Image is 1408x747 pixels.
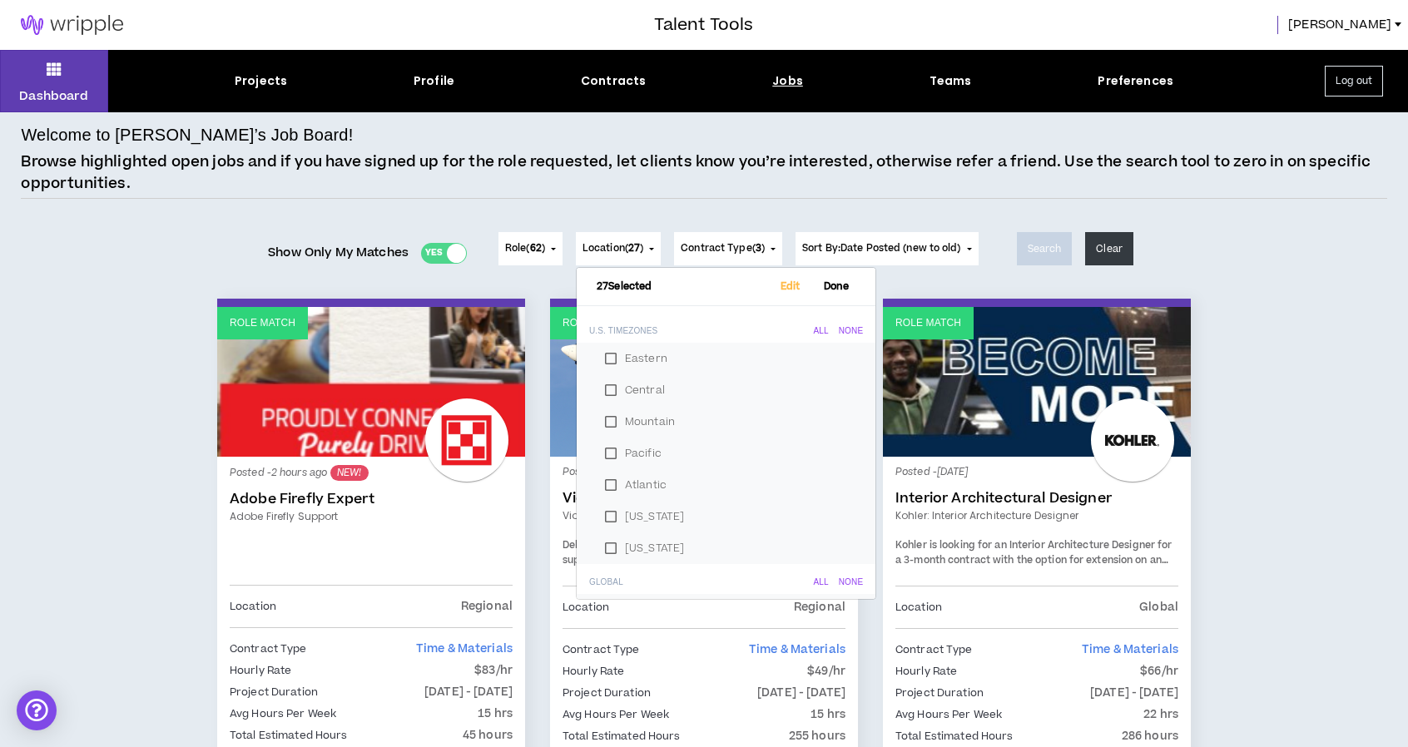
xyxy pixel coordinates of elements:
p: 255 hours [789,727,845,745]
a: Videographer / Video Editor [563,490,845,507]
p: Avg Hours Per Week [230,705,336,723]
label: Atlantic [597,472,855,497]
span: Time & Materials [1082,641,1178,658]
p: 286 hours [1122,727,1178,745]
div: Profile [414,72,454,90]
p: 15 hrs [478,705,513,723]
span: Role ( ) [505,241,545,256]
div: Preferences [1098,72,1173,90]
div: Global [589,577,623,587]
a: Videographer / Video Editor [563,508,845,523]
p: Location [895,598,942,616]
p: Regional [794,598,845,616]
p: Posted - [DATE] [895,465,1178,480]
p: 15 hrs [811,705,845,724]
span: Time & Materials [749,641,845,658]
p: Total Estimated Hours [895,727,1014,745]
a: Role Match [550,307,858,457]
h4: Welcome to [PERSON_NAME]’s Job Board! [21,122,353,147]
p: Regional [461,597,513,616]
div: None [839,326,863,336]
p: Hourly Rate [895,662,957,680]
div: None [839,577,863,587]
p: 22 hrs [1143,705,1178,724]
p: Role Match [895,315,961,331]
span: 27 [628,241,640,255]
p: Project Duration [895,684,984,702]
div: Contracts [581,72,646,90]
span: [PERSON_NAME] [1288,16,1391,34]
div: Projects [235,72,287,90]
label: Central [597,378,855,403]
p: 45 hours [463,726,513,745]
label: Eastern [597,346,855,371]
div: All [813,577,828,587]
p: Location [230,597,276,616]
label: [US_STATE] [597,504,855,529]
button: Contract Type(3) [674,232,782,265]
p: Browse highlighted open jobs and if you have signed up for the role requested, let clients know y... [21,151,1386,194]
p: Project Duration [563,684,651,702]
span: 27 Selected [597,281,652,292]
a: Kohler: Interior Architecture Designer [895,508,1178,523]
button: Sort By:Date Posted (new to old) [796,232,979,265]
p: Location [563,598,609,616]
p: Posted - [DATE] [563,465,845,480]
span: 3 [756,241,761,255]
p: Project Duration [230,683,318,701]
a: Role Match [883,307,1191,457]
p: Global [1139,598,1178,616]
button: Search [1017,232,1073,265]
p: Hourly Rate [230,661,291,680]
p: [DATE] - [DATE] [1090,684,1178,702]
p: Total Estimated Hours [563,727,681,745]
div: Teams [930,72,972,90]
label: [US_STATE] [597,536,855,561]
p: Avg Hours Per Week [563,705,669,724]
p: Contract Type [895,641,973,659]
span: Delta Airlines is seeking a Freelance Video Editor to support the Global Sales Team at 10-15 hour... [563,538,835,567]
p: Posted - 2 hours ago [230,465,513,481]
p: Contract Type [563,641,640,659]
label: Central African [597,597,855,622]
p: Avg Hours Per Week [895,705,1002,724]
button: Clear [1085,232,1133,265]
button: Location(27) [576,232,661,265]
span: Contract Type ( ) [681,241,765,256]
span: Location ( ) [583,241,643,256]
p: Role Match [230,315,295,331]
p: [DATE] - [DATE] [424,683,513,701]
p: Total Estimated Hours [230,726,348,745]
button: Log out [1325,66,1383,96]
span: Kohler is looking for an Interior Architecture Designer for a 3-month contract with the option fo... [895,538,1173,581]
button: Role(62) [498,232,563,265]
a: Role Match [217,307,525,457]
a: Adobe Firefly Expert [230,491,513,507]
p: Hourly Rate [563,662,624,680]
span: Sort By: Date Posted (new to old) [802,241,961,255]
div: All [813,326,828,336]
p: [DATE] - [DATE] [757,684,845,702]
h3: Talent Tools [654,12,753,37]
label: Pacific [597,441,855,466]
p: $66/hr [1140,662,1178,680]
p: Contract Type [230,640,307,658]
p: Role Match [563,315,628,331]
span: Done [817,281,856,292]
p: Dashboard [19,87,88,105]
a: Interior Architectural Designer [895,490,1178,507]
div: Open Intercom Messenger [17,690,57,730]
sup: NEW! [330,465,368,481]
label: Mountain [597,409,855,434]
p: $49/hr [807,662,845,680]
span: 62 [530,241,542,255]
span: Time & Materials [416,641,513,657]
a: Adobe Firefly Support [230,509,513,524]
span: Show Only My Matches [268,240,409,265]
span: Edit [774,281,807,292]
p: $83/hr [474,661,513,680]
div: U.S. Timezones [589,326,657,336]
